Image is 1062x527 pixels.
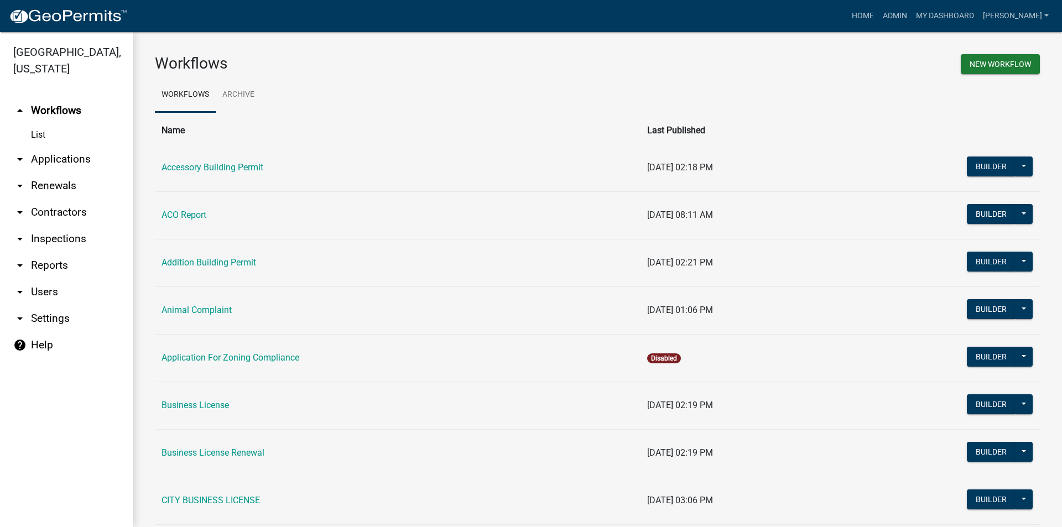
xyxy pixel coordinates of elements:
[155,117,641,144] th: Name
[978,6,1053,27] a: [PERSON_NAME]
[967,394,1016,414] button: Builder
[162,400,229,410] a: Business License
[641,117,839,144] th: Last Published
[647,210,713,220] span: [DATE] 08:11 AM
[162,257,256,268] a: Addition Building Permit
[647,162,713,173] span: [DATE] 02:18 PM
[13,104,27,117] i: arrow_drop_up
[878,6,912,27] a: Admin
[967,347,1016,367] button: Builder
[647,257,713,268] span: [DATE] 02:21 PM
[162,495,260,505] a: CITY BUSINESS LICENSE
[216,77,261,113] a: Archive
[162,352,299,363] a: Application For Zoning Compliance
[847,6,878,27] a: Home
[13,312,27,325] i: arrow_drop_down
[162,210,206,220] a: ACO Report
[967,442,1016,462] button: Builder
[647,400,713,410] span: [DATE] 02:19 PM
[13,206,27,219] i: arrow_drop_down
[155,54,589,73] h3: Workflows
[155,77,216,113] a: Workflows
[13,179,27,192] i: arrow_drop_down
[912,6,978,27] a: My Dashboard
[967,156,1016,176] button: Builder
[647,447,713,458] span: [DATE] 02:19 PM
[961,54,1040,74] button: New Workflow
[13,285,27,299] i: arrow_drop_down
[13,232,27,246] i: arrow_drop_down
[647,495,713,505] span: [DATE] 03:06 PM
[13,259,27,272] i: arrow_drop_down
[162,447,264,458] a: Business License Renewal
[647,353,681,363] span: Disabled
[647,305,713,315] span: [DATE] 01:06 PM
[967,252,1016,272] button: Builder
[13,338,27,352] i: help
[162,162,263,173] a: Accessory Building Permit
[967,489,1016,509] button: Builder
[13,153,27,166] i: arrow_drop_down
[162,305,232,315] a: Animal Complaint
[967,299,1016,319] button: Builder
[967,204,1016,224] button: Builder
